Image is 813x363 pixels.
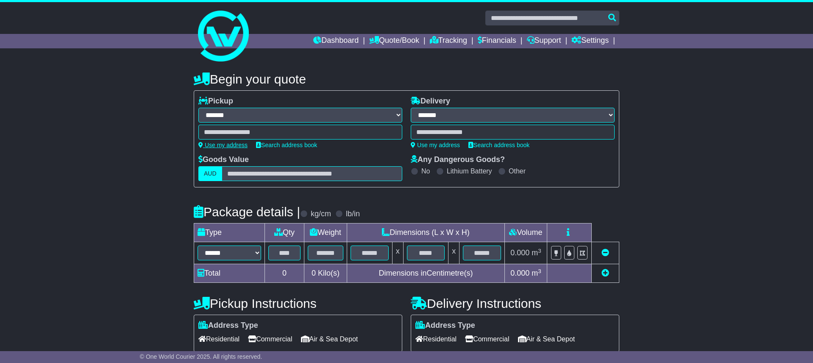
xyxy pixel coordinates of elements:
label: lb/in [346,209,360,219]
h4: Package details | [194,205,300,219]
a: Search address book [256,142,317,148]
label: AUD [198,166,222,181]
a: Financials [478,34,516,48]
label: Pickup [198,97,233,106]
a: Settings [571,34,609,48]
td: Weight [304,223,347,242]
td: Total [194,264,265,283]
td: Volume [504,223,547,242]
span: Residential [415,332,457,346]
label: Address Type [198,321,258,330]
a: Use my address [198,142,248,148]
td: Qty [265,223,304,242]
label: Address Type [415,321,475,330]
label: Lithium Battery [447,167,492,175]
a: Support [527,34,561,48]
a: Use my address [411,142,460,148]
span: 0.000 [510,249,529,257]
label: No [421,167,430,175]
td: Dimensions in Centimetre(s) [347,264,504,283]
td: x [392,242,403,264]
span: Air & Sea Depot [301,332,358,346]
span: Commercial [465,332,509,346]
td: 0 [265,264,304,283]
span: m [532,269,541,277]
label: kg/cm [311,209,331,219]
label: Other [509,167,526,175]
label: Delivery [411,97,450,106]
span: © One World Courier 2025. All rights reserved. [140,353,262,360]
td: Dimensions (L x W x H) [347,223,504,242]
h4: Begin your quote [194,72,619,86]
td: Kilo(s) [304,264,347,283]
span: Commercial [248,332,292,346]
a: Quote/Book [369,34,419,48]
h4: Pickup Instructions [194,296,402,310]
sup: 3 [538,248,541,254]
a: Remove this item [601,249,609,257]
a: Search address book [468,142,529,148]
span: Air & Sea Depot [518,332,575,346]
span: m [532,249,541,257]
label: Any Dangerous Goods? [411,155,505,165]
span: 0 [312,269,316,277]
label: Goods Value [198,155,249,165]
a: Dashboard [313,34,359,48]
span: Residential [198,332,239,346]
sup: 3 [538,268,541,274]
h4: Delivery Instructions [411,296,619,310]
span: 0.000 [510,269,529,277]
a: Tracking [430,34,467,48]
td: Type [194,223,265,242]
a: Add new item [601,269,609,277]
td: x [448,242,459,264]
